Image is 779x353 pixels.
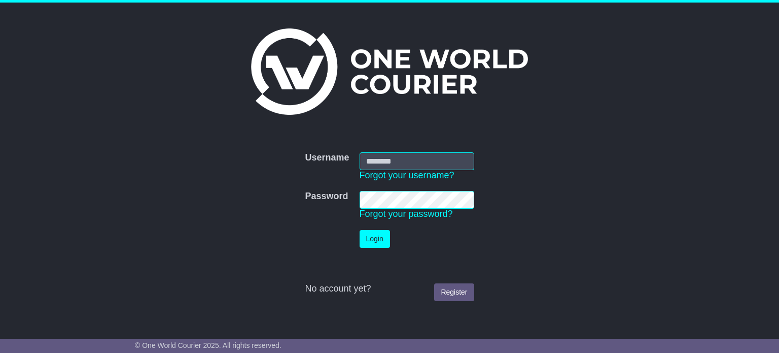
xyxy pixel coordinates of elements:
[360,170,454,180] a: Forgot your username?
[360,209,453,219] a: Forgot your password?
[305,283,474,295] div: No account yet?
[360,230,390,248] button: Login
[305,191,348,202] label: Password
[135,341,281,349] span: © One World Courier 2025. All rights reserved.
[305,152,349,164] label: Username
[434,283,474,301] a: Register
[251,28,528,115] img: One World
